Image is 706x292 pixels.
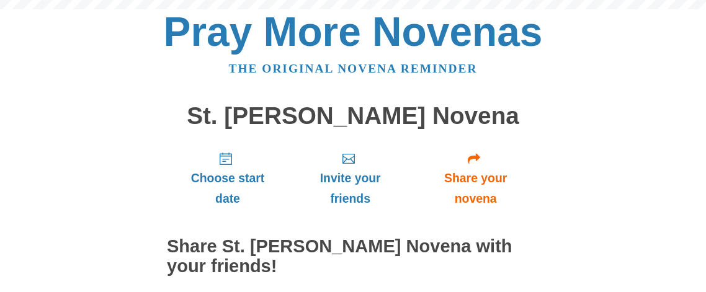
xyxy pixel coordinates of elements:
[288,141,412,215] a: Invite your friends
[301,168,400,209] span: Invite your friends
[167,237,539,277] h2: Share St. [PERSON_NAME] Novena with your friends!
[167,141,288,215] a: Choose start date
[412,141,539,215] a: Share your novena
[167,103,539,130] h1: St. [PERSON_NAME] Novena
[424,168,527,209] span: Share your novena
[229,62,478,75] a: The original novena reminder
[164,9,543,55] a: Pray More Novenas
[179,168,276,209] span: Choose start date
